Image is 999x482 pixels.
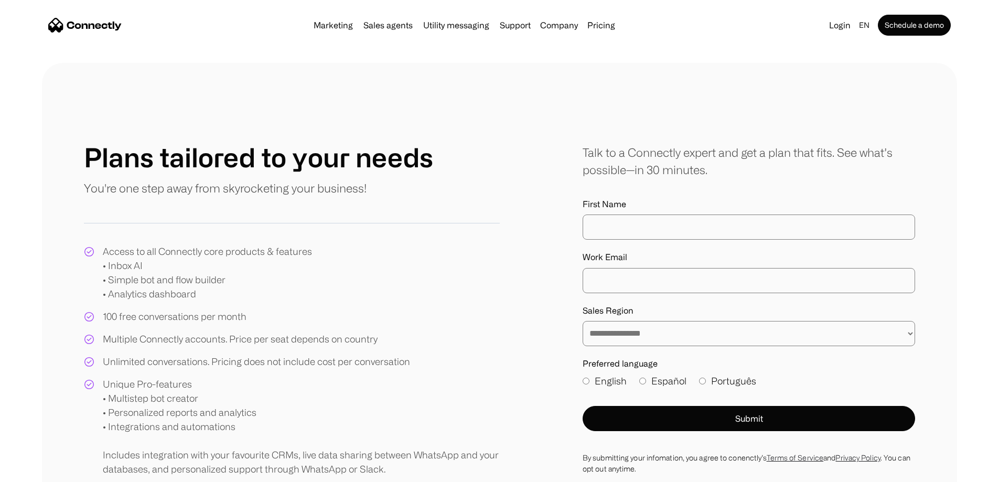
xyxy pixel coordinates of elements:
[639,378,646,384] input: Español
[878,15,951,36] a: Schedule a demo
[359,21,417,29] a: Sales agents
[103,332,378,346] div: Multiple Connectly accounts. Price per seat depends on country
[537,18,581,33] div: Company
[859,18,869,33] div: en
[825,18,855,33] a: Login
[583,252,915,262] label: Work Email
[309,21,357,29] a: Marketing
[583,199,915,209] label: First Name
[419,21,493,29] a: Utility messaging
[84,142,433,173] h1: Plans tailored to your needs
[103,355,410,369] div: Unlimited conversations. Pricing does not include cost per conversation
[583,359,915,369] label: Preferred language
[21,464,63,478] ul: Language list
[103,309,246,324] div: 100 free conversations per month
[583,378,589,384] input: English
[583,406,915,431] button: Submit
[10,463,63,478] aside: Language selected: English
[583,144,915,178] div: Talk to a Connectly expert and get a plan that fits. See what’s possible—in 30 minutes.
[699,374,756,388] label: Português
[84,179,367,197] p: You're one step away from skyrocketing your business!
[583,374,627,388] label: English
[540,18,578,33] div: Company
[699,378,706,384] input: Português
[583,452,915,474] div: By submitting your infomation, you agree to conenctly’s and . You can opt out anytime.
[639,374,686,388] label: Español
[767,454,824,462] a: Terms of Service
[583,21,619,29] a: Pricing
[48,17,122,33] a: home
[855,18,876,33] div: en
[835,454,880,462] a: Privacy Policy
[496,21,535,29] a: Support
[103,377,500,476] div: Unique Pro-features • Multistep bot creator • Personalized reports and analytics • Integrations a...
[103,244,312,301] div: Access to all Connectly core products & features • Inbox AI • Simple bot and flow builder • Analy...
[583,306,915,316] label: Sales Region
